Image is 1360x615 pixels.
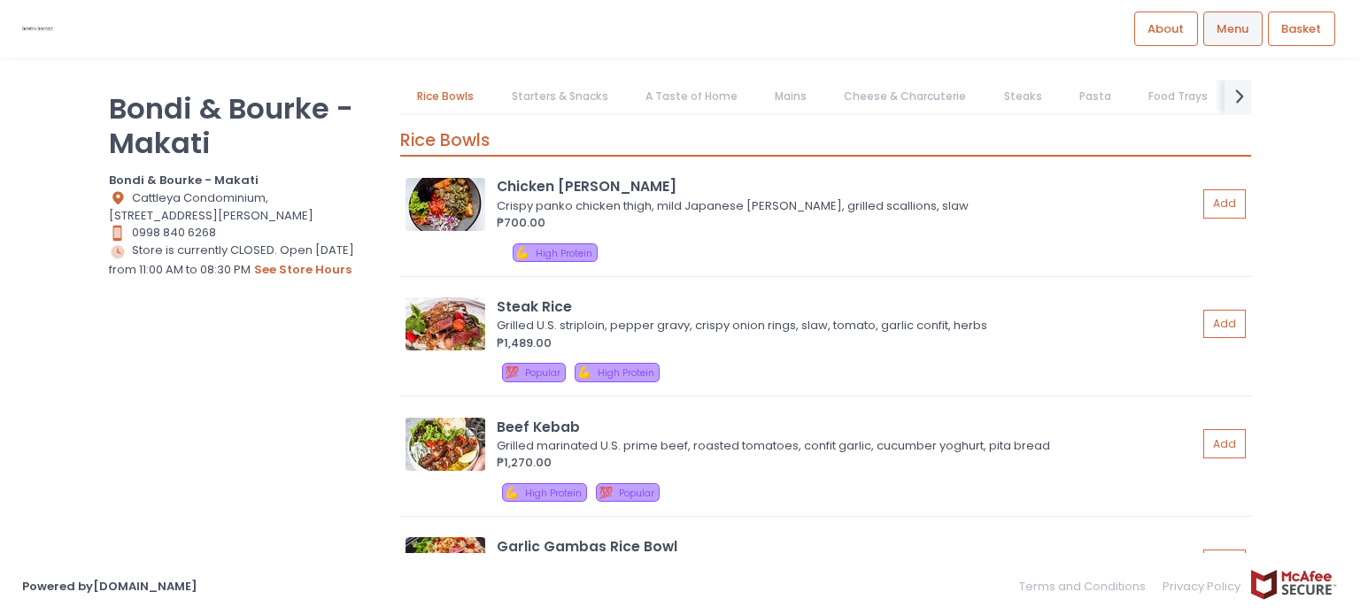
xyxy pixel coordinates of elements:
span: 💪 [515,244,529,261]
img: Steak Rice [406,297,485,350]
a: Steaks [986,80,1059,113]
span: 💯 [599,484,613,501]
a: About [1134,12,1198,45]
div: Beef Kebab [497,417,1197,437]
a: Starters & Snacks [494,80,625,113]
a: Cheese & Charcuterie [827,80,984,113]
div: Steak Rice [497,296,1197,317]
span: 💯 [505,364,519,381]
div: ₱700.00 [497,214,1197,232]
span: Popular [525,366,560,380]
div: Chicken [PERSON_NAME] [497,176,1197,196]
button: Add [1203,310,1246,339]
a: Privacy Policy [1155,569,1250,603]
span: Rice Bowls [400,128,490,152]
b: Bondi & Bourke - Makati [109,172,259,188]
span: High Protein [598,366,654,380]
div: Grilled marinated U.S. prime beef, roasted tomatoes, confit garlic, cucumber yoghurt, pita bread [497,437,1192,455]
span: 💪 [577,364,591,381]
div: Grilled U.S. striploin, pepper gravy, crispy onion rings, slaw, tomato, garlic confit, herbs [497,317,1192,334]
a: Terms and Conditions [1019,569,1155,603]
span: About [1147,20,1184,38]
div: ₱1,489.00 [497,334,1197,352]
a: Pasta [1062,80,1128,113]
span: 💪 [505,484,519,501]
button: Add [1203,429,1246,458]
div: Garlic Gambas Rice Bowl [497,536,1197,557]
img: mcafee-secure [1249,569,1338,600]
div: ₱1,270.00 [497,454,1197,472]
button: see store hours [253,260,352,280]
a: A Taste of Home [628,80,754,113]
div: Cattleya Condominium, [STREET_ADDRESS][PERSON_NAME] [109,189,378,225]
button: Add [1203,550,1246,579]
p: Bondi & Bourke - Makati [109,91,378,160]
button: Add [1203,189,1246,219]
div: 0998 840 6268 [109,224,378,242]
a: Mains [758,80,824,113]
img: Garlic Gambas Rice Bowl [406,537,485,590]
span: High Protein [525,487,582,500]
span: Menu [1217,20,1248,38]
span: Popular [619,487,654,500]
span: Basket [1281,20,1321,38]
a: Food Trays [1132,80,1225,113]
img: logo [22,13,53,44]
div: Store is currently CLOSED. Open [DATE] from 11:00 AM to 08:30 PM [109,242,378,279]
a: Powered by[DOMAIN_NAME] [22,578,197,595]
a: Rice Bowls [400,80,491,113]
span: High Protein [536,247,592,260]
img: Chicken Katsu Curry [406,178,485,231]
a: Menu [1203,12,1263,45]
img: Beef Kebab [406,418,485,471]
div: Crispy panko chicken thigh, mild Japanese [PERSON_NAME], grilled scallions, slaw [497,197,1192,215]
